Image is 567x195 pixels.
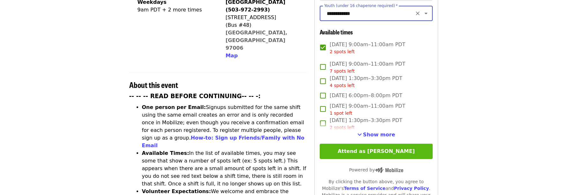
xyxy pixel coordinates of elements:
span: Show more [363,132,395,138]
button: Map [226,52,238,60]
span: 4 spots left [330,83,354,88]
li: Signups submitted for the same shift using the same email creates an error and is only recorded o... [142,104,307,149]
span: [DATE] 1:30pm–3:30pm PDT [330,117,402,131]
span: [DATE] 6:00pm–8:00pm PDT [330,92,402,99]
a: How-to: Sign up Friends/Family with No Email [142,135,305,148]
a: Privacy Policy [394,186,429,191]
span: [DATE] 1:30pm–3:30pm PDT [330,75,402,89]
button: Open [422,9,430,18]
span: About this event [129,79,178,90]
button: Attend as [PERSON_NAME] [320,144,432,159]
span: Map [226,53,238,59]
strong: Available Times: [142,150,189,156]
div: 9am PDT + 2 more times [138,6,202,14]
label: Youth (under 16 chaperone required) [324,4,398,8]
img: Powered by Mobilize [375,167,403,173]
strong: One person per Email: [142,104,206,110]
span: [DATE] 9:00am–11:00am PDT [330,102,405,117]
span: [DATE] 9:00am–11:00am PDT [330,60,405,75]
a: Terms of Service [344,186,385,191]
span: Available times [320,28,353,36]
span: 7 spots left [330,69,354,74]
span: 2 spots left [330,125,354,130]
span: 1 spot left [330,111,352,116]
span: Powered by [349,167,403,172]
div: [STREET_ADDRESS] [226,14,302,21]
li: In the list of available times, you may see some that show a number of spots left (ex: 5 spots le... [142,149,307,188]
a: [GEOGRAPHIC_DATA], [GEOGRAPHIC_DATA] 97006 [226,30,287,51]
button: See more timeslots [357,131,395,139]
span: 2 spots left [330,49,354,54]
button: Clear [413,9,422,18]
strong: Volunteer Expectations: [142,188,211,194]
strong: -- -- -- READ BEFORE CONTINUING-- -- -: [129,93,261,99]
span: [DATE] 9:00am–11:00am PDT [330,41,405,55]
div: (Bus #48) [226,21,302,29]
